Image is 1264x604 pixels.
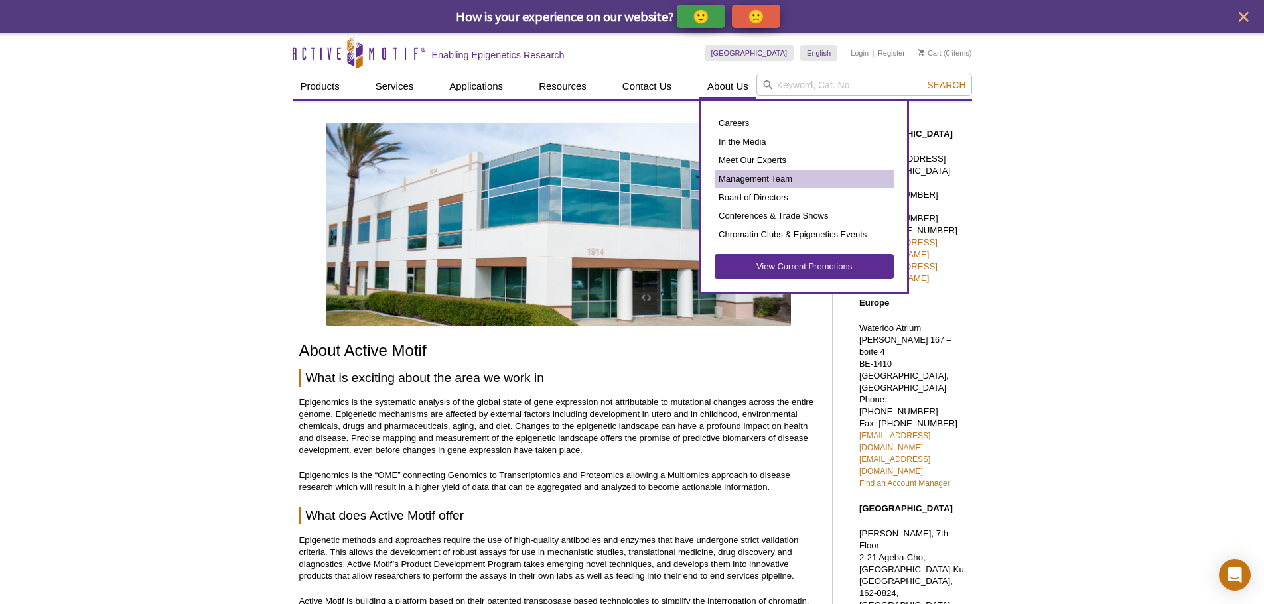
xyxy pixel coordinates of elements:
p: Epigenomics is the systematic analysis of the global state of gene expression not attributable to... [299,396,819,456]
strong: Europe [859,298,889,308]
a: In the Media [715,133,894,151]
h2: What is exciting about the area we work in [299,369,819,387]
a: Contact Us [614,74,679,99]
button: close [1235,9,1252,25]
a: Conferences & Trade Shows [715,207,894,225]
button: Search [923,79,969,91]
a: [EMAIL_ADDRESS][DOMAIN_NAME] [859,455,930,476]
p: Epigenetic methods and approaches require the use of high-quality antibodies and enzymes that hav... [299,534,819,582]
a: Resources [531,74,595,99]
a: Register [878,48,905,58]
a: Applications [441,74,511,99]
h2: What does Active Motif offer [299,507,819,524]
a: Services [368,74,422,99]
a: Board of Directors [715,188,894,207]
p: 🙂 [693,8,709,25]
a: Meet Our Experts [715,151,894,170]
a: Chromatin Clubs & Epigenetics Events [715,225,894,244]
h2: Enabling Epigenetics Research [432,49,565,61]
div: Open Intercom Messenger [1219,559,1251,591]
li: | [873,45,875,61]
p: Waterloo Atrium Phone: [PHONE_NUMBER] Fax: [PHONE_NUMBER] [859,322,965,489]
span: [PERSON_NAME] 167 – boîte 4 BE-1410 [GEOGRAPHIC_DATA], [GEOGRAPHIC_DATA] [859,335,951,393]
a: [GEOGRAPHIC_DATA] [705,45,794,61]
img: Your Cart [918,49,924,56]
p: 🙁 [748,8,764,25]
a: Find an Account Manager [859,479,950,488]
a: [EMAIL_ADDRESS][DOMAIN_NAME] [859,431,930,452]
a: View Current Promotions [715,254,894,279]
li: (0 items) [918,45,972,61]
a: Management Team [715,170,894,188]
p: [STREET_ADDRESS] [GEOGRAPHIC_DATA] Toll Free: [PHONE_NUMBER] Direct: [PHONE_NUMBER] Fax: [PHONE_N... [859,153,965,284]
a: English [800,45,837,61]
a: Login [851,48,869,58]
a: Careers [715,114,894,133]
span: How is your experience on our website? [456,8,674,25]
a: Cart [918,48,942,58]
strong: [GEOGRAPHIC_DATA] [859,503,953,513]
a: Products [293,74,348,99]
input: Keyword, Cat. No. [756,74,972,96]
span: Search [927,80,965,90]
h1: About Active Motif [299,342,819,361]
a: About Us [699,74,756,99]
p: Epigenomics is the “OME” connecting Genomics to Transcriptomics and Proteomics allowing a Multiom... [299,469,819,493]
